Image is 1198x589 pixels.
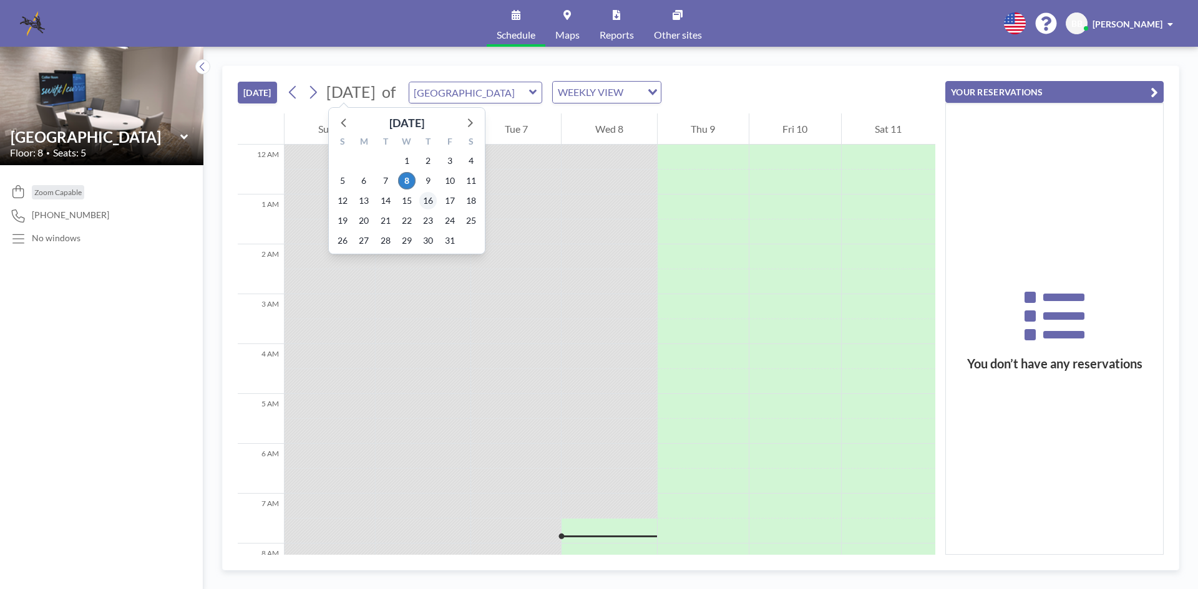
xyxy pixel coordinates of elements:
[238,82,277,103] button: [DATE]
[326,82,376,101] span: [DATE]
[238,294,284,344] div: 3 AM
[238,394,284,444] div: 5 AM
[419,192,437,209] span: Thursday, October 16, 2025
[353,135,374,151] div: M
[20,11,45,36] img: organization-logo
[497,30,535,40] span: Schedule
[238,344,284,394] div: 4 AM
[462,152,480,170] span: Saturday, October 4, 2025
[441,192,459,209] span: Friday, October 17, 2025
[285,113,375,145] div: Sun 5
[238,444,284,494] div: 6 AM
[32,209,109,221] span: [PHONE_NUMBER]
[1093,19,1162,29] span: [PERSON_NAME]
[419,152,437,170] span: Thursday, October 2, 2025
[332,135,353,151] div: S
[238,145,284,194] div: 12 AM
[334,192,351,209] span: Sunday, October 12, 2025
[419,232,437,249] span: Thursday, October 30, 2025
[46,149,50,157] span: •
[600,30,634,40] span: Reports
[946,356,1163,371] h3: You don’t have any reservations
[238,494,284,544] div: 7 AM
[555,84,626,100] span: WEEKLY VIEW
[1071,18,1083,29] span: BB
[396,135,417,151] div: W
[842,113,935,145] div: Sat 11
[355,172,373,189] span: Monday, October 6, 2025
[32,232,80,244] p: No windows
[441,172,459,189] span: Friday, October 10, 2025
[417,135,439,151] div: T
[377,232,394,249] span: Tuesday, October 28, 2025
[462,172,480,189] span: Saturday, October 11, 2025
[375,135,396,151] div: T
[377,192,394,209] span: Tuesday, October 14, 2025
[441,232,459,249] span: Friday, October 31, 2025
[654,30,702,40] span: Other sites
[53,146,86,159] span: Seats: 5
[10,146,43,159] span: Floor: 8
[460,135,482,151] div: S
[553,82,661,103] div: Search for option
[377,212,394,229] span: Tuesday, October 21, 2025
[355,212,373,229] span: Monday, October 20, 2025
[419,212,437,229] span: Thursday, October 23, 2025
[398,152,416,170] span: Wednesday, October 1, 2025
[945,81,1164,103] button: YOUR RESERVATIONS
[238,244,284,294] div: 2 AM
[471,113,561,145] div: Tue 7
[398,232,416,249] span: Wednesday, October 29, 2025
[658,113,749,145] div: Thu 9
[419,172,437,189] span: Thursday, October 9, 2025
[627,84,640,100] input: Search for option
[334,232,351,249] span: Sunday, October 26, 2025
[409,82,529,103] input: Brookwood Room
[238,194,284,244] div: 1 AM
[398,212,416,229] span: Wednesday, October 22, 2025
[462,212,480,229] span: Saturday, October 25, 2025
[439,135,460,151] div: F
[355,232,373,249] span: Monday, October 27, 2025
[382,82,396,102] span: of
[334,212,351,229] span: Sunday, October 19, 2025
[334,172,351,189] span: Sunday, October 5, 2025
[441,212,459,229] span: Friday, October 24, 2025
[389,114,424,132] div: [DATE]
[355,192,373,209] span: Monday, October 13, 2025
[555,30,580,40] span: Maps
[11,128,180,146] input: Brookwood Room
[398,192,416,209] span: Wednesday, October 15, 2025
[562,113,656,145] div: Wed 8
[441,152,459,170] span: Friday, October 3, 2025
[34,188,82,197] span: Zoom Capable
[377,172,394,189] span: Tuesday, October 7, 2025
[462,192,480,209] span: Saturday, October 18, 2025
[749,113,841,145] div: Fri 10
[398,172,416,189] span: Wednesday, October 8, 2025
